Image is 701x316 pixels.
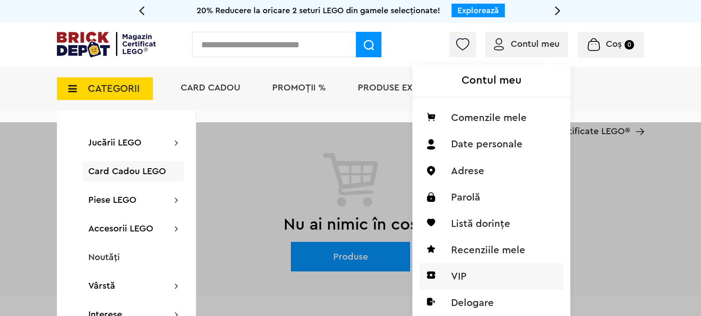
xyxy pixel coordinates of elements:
span: Contul meu [511,40,559,49]
a: Explorează [457,6,499,15]
a: PROMOȚII % [272,83,326,92]
a: Jucării LEGO [88,138,142,147]
span: 20% Reducere la oricare 2 seturi LEGO din gamele selecționate! [197,6,440,15]
a: Card Cadou [181,83,240,92]
a: Produse exclusive [358,83,448,92]
span: Coș [606,40,622,49]
h1: Contul meu [412,65,570,97]
small: 0 [625,40,634,50]
span: CATEGORII [88,84,140,94]
a: Contul meu [494,40,559,49]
